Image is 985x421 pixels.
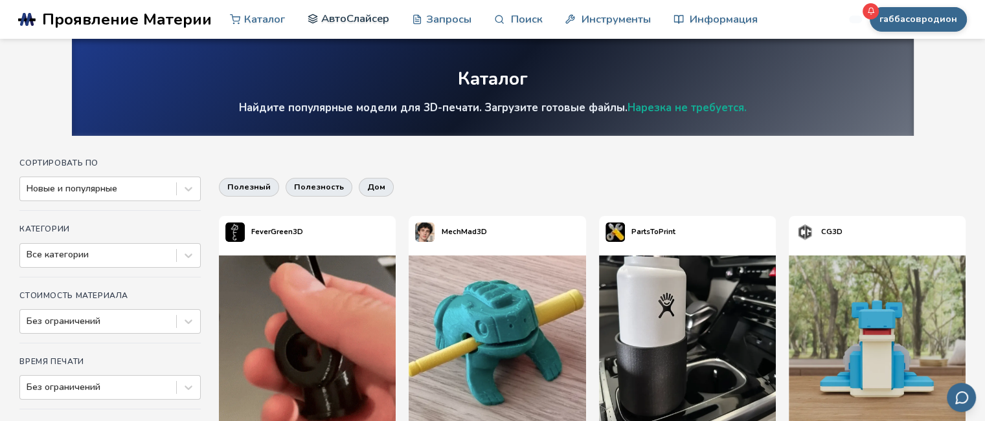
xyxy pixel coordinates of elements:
font: Инструменты [582,12,651,27]
font: Запросы [426,12,471,27]
font: дом [367,181,385,192]
font: габбасовродион [879,13,957,25]
font: Стоимость материала [19,290,128,301]
font: Каталог [458,67,528,91]
input: Новые и популярные [27,184,29,194]
a: Нарезка не требуется. [628,100,747,115]
img: Профиль PartsToPrint [606,222,625,242]
a: Профиль FeverGreen3DFeverGreen3D [219,216,310,248]
input: Без ограничений [27,316,29,327]
font: Время печати [19,356,84,367]
button: полезность [286,178,352,196]
img: Профиль FeverGreen3D [225,222,245,242]
font: полезность [294,181,344,192]
a: Профиль PartsToPrintPartsToPrint [599,216,682,248]
font: Категории [19,224,70,234]
img: Профиль MechMad3D [415,222,435,242]
input: Все категории [27,250,29,260]
font: Сортировать по [19,158,98,168]
button: дом [359,178,394,196]
button: Отправить отзыв по электронной почте [947,383,976,412]
a: Профиль CG3DCG3D [789,216,849,248]
font: Поиск [510,12,542,27]
a: Профиль MechMad3DMechMad3D [409,216,493,248]
font: АвтоСлайсер [321,11,389,26]
font: FeverGreen3D [251,227,303,237]
font: Каталог [244,12,285,27]
font: CG3D [821,227,843,237]
button: полезный [219,178,279,196]
font: Проявление Материи [42,8,212,30]
input: Без ограничений [27,382,29,393]
button: габбасовродион [870,7,967,32]
img: Профиль CG3D [795,222,815,242]
font: полезный [227,181,271,192]
font: Найдите популярные модели для 3D-печати. ​​Загрузите готовые файлы. [239,100,628,115]
font: MechMad3D [441,227,486,237]
font: Информация [690,12,758,27]
font: PartsToPrint [631,227,675,237]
